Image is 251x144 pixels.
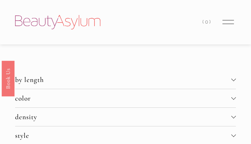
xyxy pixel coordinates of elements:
span: style [15,131,231,140]
a: Book Us [2,60,14,96]
button: color [15,89,236,107]
span: ( [202,19,205,25]
span: ) [209,19,212,25]
img: Beauty Asylum | Bridal Hair &amp; Makeup Charlotte &amp; Atlanta [15,15,100,29]
span: by length [15,75,231,84]
span: density [15,113,231,121]
span: 0 [205,19,209,25]
span: color [15,94,231,103]
button: density [15,108,236,126]
button: by length [15,71,236,89]
a: 0 items in cart [202,18,212,26]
